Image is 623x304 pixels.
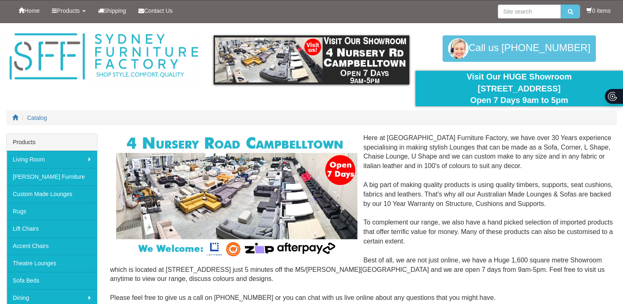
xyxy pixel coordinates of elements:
a: Theatre Lounges [7,255,97,272]
a: Contact Us [132,0,179,21]
a: Home [12,0,46,21]
a: Rugs [7,203,97,220]
a: Catalog [27,115,47,121]
span: Shipping [104,7,126,14]
span: Contact Us [144,7,173,14]
div: Visit Our HUGE Showroom [STREET_ADDRESS] Open 7 Days 9am to 5pm [422,71,617,106]
span: Products [57,7,79,14]
img: Corner Modular Lounges [116,133,357,259]
span: Home [24,7,40,14]
a: Custom Made Lounges [7,185,97,203]
img: showroom.gif [214,35,409,84]
a: Sofa Beds [7,272,97,289]
li: 0 items [586,7,611,15]
img: Sydney Furniture Factory [6,31,201,82]
input: Site search [498,5,561,19]
a: Lift Chairs [7,220,97,237]
a: [PERSON_NAME] Furniture [7,168,97,185]
div: Products [7,134,97,151]
a: Living Room [7,151,97,168]
a: Products [46,0,91,21]
a: Shipping [92,0,133,21]
a: Accent Chairs [7,237,97,255]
